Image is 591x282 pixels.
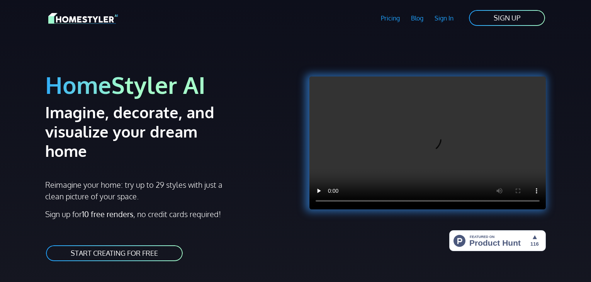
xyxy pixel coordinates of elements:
[375,9,406,27] a: Pricing
[45,245,183,262] a: START CREATING FOR FREE
[45,102,242,160] h2: Imagine, decorate, and visualize your dream home
[48,12,118,25] img: HomeStyler AI logo
[449,230,546,251] img: HomeStyler AI - Interior Design Made Easy: One Click to Your Dream Home | Product Hunt
[45,179,229,202] p: Reimagine your home: try up to 29 styles with just a clean picture of your space.
[429,9,459,27] a: Sign In
[45,208,291,220] p: Sign up for , no credit cards required!
[82,209,133,219] strong: 10 free renders
[45,70,291,99] h1: HomeStyler AI
[468,9,546,27] a: SIGN UP
[405,9,429,27] a: Blog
